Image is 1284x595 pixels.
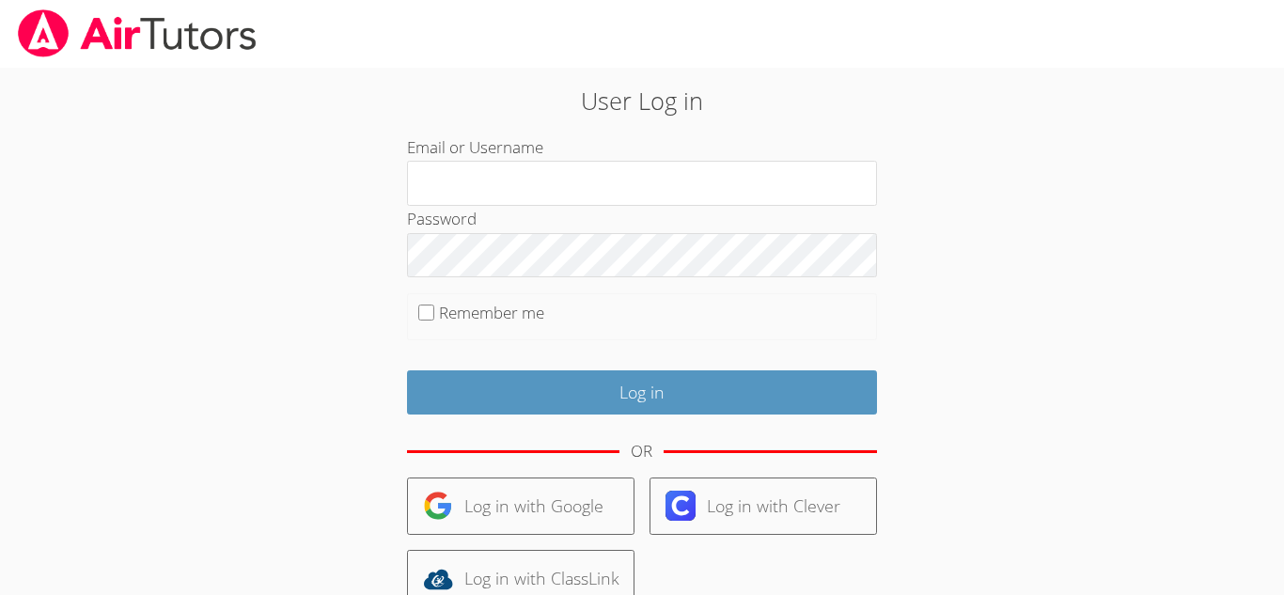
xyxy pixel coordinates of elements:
[407,208,477,229] label: Password
[665,491,696,521] img: clever-logo-6eab21bc6e7a338710f1a6ff85c0baf02591cd810cc4098c63d3a4b26e2feb20.svg
[407,136,543,158] label: Email or Username
[423,564,453,594] img: classlink-logo-d6bb404cc1216ec64c9a2012d9dc4662098be43eaf13dc465df04b49fa7ab582.svg
[439,302,544,323] label: Remember me
[631,438,652,465] div: OR
[295,83,989,118] h2: User Log in
[423,491,453,521] img: google-logo-50288ca7cdecda66e5e0955fdab243c47b7ad437acaf1139b6f446037453330a.svg
[407,370,877,415] input: Log in
[16,9,258,57] img: airtutors_banner-c4298cdbf04f3fff15de1276eac7730deb9818008684d7c2e4769d2f7ddbe033.png
[407,478,634,535] a: Log in with Google
[650,478,877,535] a: Log in with Clever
